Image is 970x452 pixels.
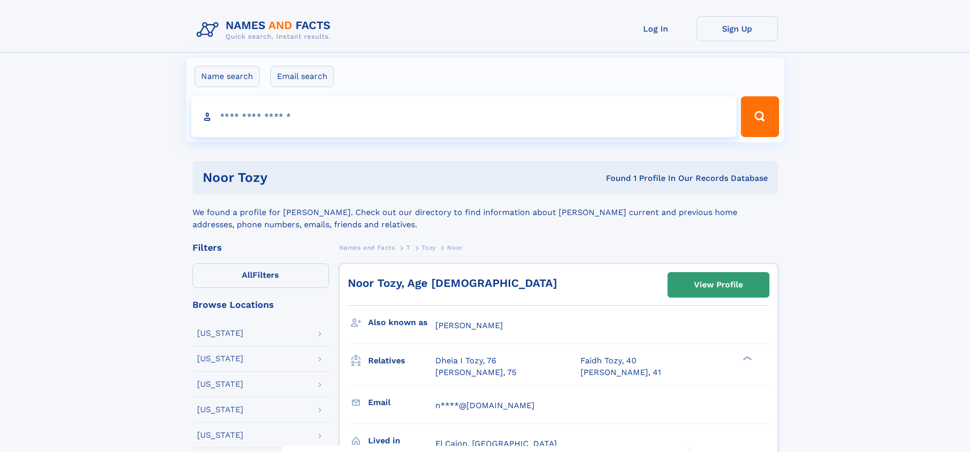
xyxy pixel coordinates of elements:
[580,367,661,378] a: [PERSON_NAME], 41
[580,355,636,366] a: Faidh Tozy, 40
[406,244,410,251] span: T
[192,194,778,231] div: We found a profile for [PERSON_NAME]. Check out our directory to find information about [PERSON_N...
[422,244,435,251] span: Tozy
[368,432,435,449] h3: Lived in
[668,273,769,297] a: View Profile
[694,273,743,297] div: View Profile
[435,439,557,448] span: El Cajon, [GEOGRAPHIC_DATA]
[348,277,557,289] a: Noor Tozy, Age [DEMOGRAPHIC_DATA]
[368,314,435,331] h3: Also known as
[615,16,697,41] a: Log In
[197,329,243,337] div: [US_STATE]
[435,367,516,378] a: [PERSON_NAME], 75
[436,173,768,184] div: Found 1 Profile In Our Records Database
[192,16,339,44] img: Logo Names and Facts
[435,355,496,366] a: Dheia I Tozy, 76
[242,270,253,280] span: All
[192,243,329,252] div: Filters
[192,263,329,288] label: Filters
[191,96,737,137] input: search input
[422,241,435,254] a: Tozy
[368,352,435,369] h3: Relatives
[197,406,243,414] div: [US_STATE]
[741,96,779,137] button: Search Button
[447,244,462,251] span: Noor
[197,355,243,363] div: [US_STATE]
[195,66,260,87] label: Name search
[192,300,329,309] div: Browse Locations
[203,171,437,184] h1: Noor Tozy
[368,394,435,411] h3: Email
[197,380,243,388] div: [US_STATE]
[197,431,243,439] div: [US_STATE]
[406,241,410,254] a: T
[740,355,753,362] div: ❯
[435,321,503,330] span: [PERSON_NAME]
[270,66,334,87] label: Email search
[339,241,395,254] a: Names and Facts
[697,16,778,41] a: Sign Up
